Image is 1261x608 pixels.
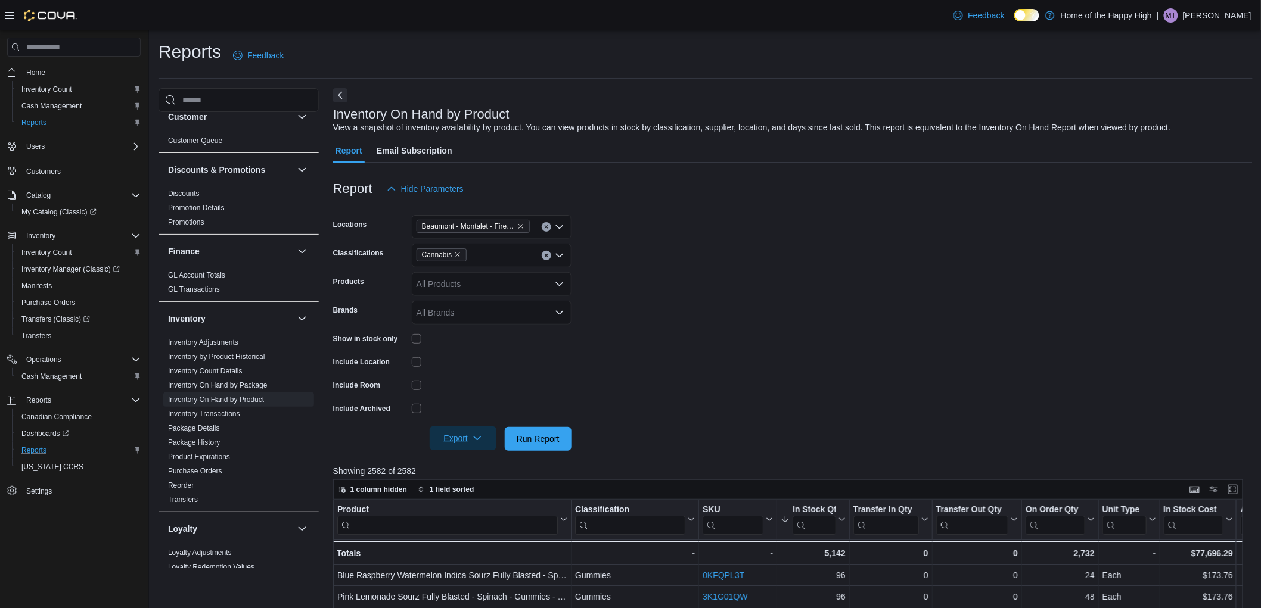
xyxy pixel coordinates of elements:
[2,351,145,368] button: Operations
[247,49,284,61] span: Feedback
[17,410,141,424] span: Canadian Compliance
[703,504,763,535] div: SKU URL
[542,222,551,232] button: Clear input
[333,465,1253,477] p: Showing 2582 of 2582
[168,189,200,198] a: Discounts
[295,522,309,536] button: Loyalty
[703,592,747,601] a: 3K1G01QW
[430,485,474,494] span: 1 field sorted
[1163,504,1223,535] div: In Stock Cost
[168,381,268,389] a: Inventory On Hand by Package
[1061,8,1152,23] p: Home of the Happy High
[12,459,145,475] button: [US_STATE] CCRS
[168,452,230,462] span: Product Expirations
[17,426,141,441] span: Dashboards
[401,183,464,195] span: Hide Parameters
[12,244,145,261] button: Inventory Count
[26,68,45,77] span: Home
[17,369,86,383] a: Cash Management
[1026,590,1095,604] div: 48
[21,393,56,407] button: Reports
[703,546,773,560] div: -
[555,251,564,260] button: Open list of options
[168,285,220,294] span: GL Transactions
[1102,590,1156,604] div: Each
[21,65,141,80] span: Home
[159,545,319,579] div: Loyalty
[21,264,120,274] span: Inventory Manager (Classic)
[2,64,145,81] button: Home
[17,99,86,113] a: Cash Management
[17,369,141,383] span: Cash Management
[1207,482,1221,497] button: Display options
[333,381,380,390] label: Include Room
[12,409,145,425] button: Canadian Compliance
[168,366,243,376] span: Inventory Count Details
[17,312,95,326] a: Transfers (Classic)
[159,133,319,152] div: Customer
[17,329,141,343] span: Transfers
[333,305,358,315] label: Brands
[703,504,773,535] button: SKU
[21,298,76,307] span: Purchase Orders
[377,139,452,163] span: Email Subscription
[168,495,198,504] span: Transfers
[437,426,489,450] span: Export
[968,10,1004,21] span: Feedback
[949,4,1009,27] a: Feedback
[337,546,567,560] div: Totals
[159,40,221,64] h1: Reports
[168,353,265,361] a: Inventory by Product Historical
[12,442,145,459] button: Reports
[21,164,66,179] a: Customers
[1102,504,1147,516] div: Unit Type
[17,82,141,96] span: Inventory Count
[168,164,265,176] h3: Discounts & Promotions
[1226,482,1240,497] button: Enter fullscreen
[295,163,309,177] button: Discounts & Promotions
[853,546,928,560] div: 0
[21,139,49,154] button: Users
[168,111,207,123] h3: Customer
[168,410,240,418] a: Inventory Transactions
[26,142,45,151] span: Users
[168,395,264,404] span: Inventory On Hand by Product
[382,177,468,201] button: Hide Parameters
[159,186,319,234] div: Discounts & Promotions
[703,504,763,516] div: SKU
[295,311,309,326] button: Inventory
[168,271,225,279] a: GL Account Totals
[454,251,461,258] button: Remove Cannabis from selection in this group
[24,10,77,21] img: Cova
[26,167,61,176] span: Customers
[853,568,928,582] div: 0
[17,329,56,343] a: Transfers
[21,353,66,367] button: Operations
[168,481,194,490] span: Reorder
[1102,504,1156,535] button: Unit Type
[333,107,510,121] h3: Inventory On Hand by Product
[21,229,141,243] span: Inventory
[333,404,390,413] label: Include Archived
[337,590,567,604] div: Pink Lemonade Sourz Fully Blasted - Spinach - Gummies - 1 x 10mg
[422,249,452,261] span: Cannabis
[793,504,836,516] div: In Stock Qty
[21,163,141,178] span: Customers
[21,85,72,94] span: Inventory Count
[575,590,695,604] div: Gummies
[12,368,145,385] button: Cash Management
[17,426,74,441] a: Dashboards
[422,220,515,232] span: Beaumont - Montalet - Fire & Flower
[168,203,225,213] span: Promotion Details
[12,294,145,311] button: Purchase Orders
[168,423,220,433] span: Package Details
[21,139,141,154] span: Users
[21,188,55,202] button: Catalog
[12,311,145,328] a: Transfers (Classic)
[575,504,695,535] button: Classification
[7,59,141,531] nav: Complex example
[1102,546,1156,560] div: -
[168,523,293,535] button: Loyalty
[1163,504,1223,516] div: In Stock Cost
[21,207,97,217] span: My Catalog (Classic)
